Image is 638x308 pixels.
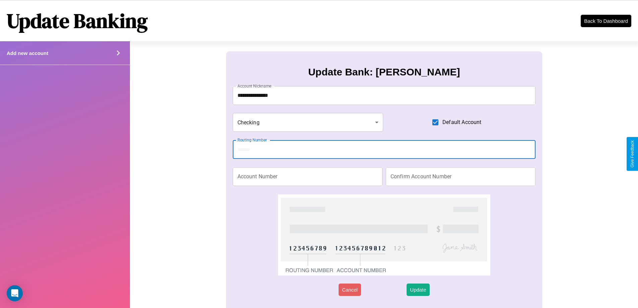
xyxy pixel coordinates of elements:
[278,194,490,275] img: check
[7,50,48,56] h4: Add new account
[407,284,429,296] button: Update
[237,83,272,89] label: Account Nickname
[7,285,23,301] div: Open Intercom Messenger
[237,137,267,143] label: Routing Number
[7,7,148,35] h1: Update Banking
[233,113,383,132] div: Checking
[339,284,361,296] button: Cancel
[581,15,631,27] button: Back To Dashboard
[442,118,481,126] span: Default Account
[630,140,635,168] div: Give Feedback
[308,66,460,78] h3: Update Bank: [PERSON_NAME]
